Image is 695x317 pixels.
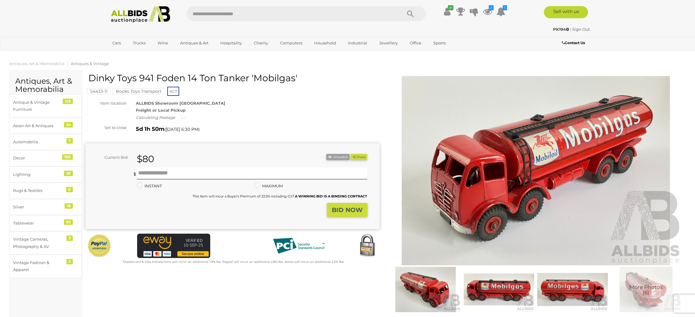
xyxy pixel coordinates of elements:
[137,153,154,165] strong: $80
[13,236,63,250] div: Vintage Cameras, Photography & AV
[66,235,73,241] div: 3
[15,77,76,94] h2: Antiques, Art & Memorabilia
[489,5,494,10] i: 2
[13,187,63,194] div: Rugs & Textiles
[193,194,367,198] small: This Item will incur a Buyer's Premium of 22.5% including GST.
[9,215,82,231] a: Tablewear 62
[254,183,283,190] label: MAXIMUM
[87,89,111,94] a: 54433-11
[85,154,132,161] div: Current Bid
[87,88,111,94] mark: 54433-11
[63,99,73,104] div: 125
[87,234,112,258] img: Official PayPal Seal
[108,48,160,58] a: [GEOGRAPHIC_DATA]
[375,38,402,48] a: Jewellery
[310,38,340,48] a: Household
[629,284,662,296] span: More Photos (6)
[250,38,272,48] a: Charity
[562,40,587,46] a: Contact Us
[136,115,175,120] i: Calculating Postage
[88,73,378,83] h1: Dinky Toys 941 Foden 14 Ton Tanker 'Mobilgas'
[9,199,82,215] a: Silver 18
[443,6,452,17] a: ✔
[389,76,683,265] img: Dinky Toys 941 Foden 14 Ton Tanker 'Mobilgas'
[9,118,82,134] a: Asian Art & Antiques 24
[9,61,65,66] a: Antiques, Art & Memorabilia
[165,127,200,132] span: ( )
[355,234,379,258] img: Secured by Rapid SSL
[81,100,131,107] div: Item location
[9,134,82,150] a: Automobilia 7
[13,220,63,227] div: Tablewear
[137,183,162,190] label: INSTANT
[464,267,534,312] img: Dinky Toys 941 Foden 14 Ton Tanker 'Mobilgas'
[326,154,349,160] button: Unwatch
[406,38,425,48] a: Office
[71,61,109,66] a: Antiques & Vintage
[570,27,571,32] span: |
[611,267,681,312] img: Dinky Toys 941 Foden 14 Ton Tanker 'Mobilgas'
[13,259,63,273] div: Vintage Fashion & Apparel
[154,38,172,48] a: Wine
[9,231,82,255] a: Vintage Cameras, Photography & AV 3
[108,38,125,48] a: Cars
[129,38,150,48] a: Trucks
[13,122,63,129] div: Asian Art & Antiques
[108,6,174,23] img: Allbids.com.au
[350,154,367,160] button: Share
[13,138,63,145] div: Automobilia
[268,234,329,258] img: PCI DSS compliant
[66,138,73,144] div: 7
[62,154,73,160] div: 190
[167,87,179,96] span: ACT
[483,6,492,17] a: 2
[429,38,450,48] a: Sports
[503,5,507,10] i: 1
[9,183,82,199] a: Rugs & Textiles 6
[216,38,246,48] a: Hospitality
[136,108,186,113] strong: Freight or Local Pickup
[344,38,371,48] a: Industrial
[276,38,306,48] a: Computers
[295,194,367,198] b: A WINNING BID IS A BINDING CONTRACT
[176,38,212,48] a: Antiques & Art
[166,127,198,132] span: [DATE] 6:30 PM
[112,89,165,94] a: Books Toys Transport
[13,171,63,178] div: Lighting
[553,27,570,32] a: PK194
[136,126,165,132] strong: 5d 1h 50m
[64,219,73,225] div: 62
[66,187,73,192] div: 6
[122,260,344,264] small: Mastercard & Visa transactions will incur an additional 1.9% fee. Paypal will incur an additional...
[9,94,82,118] a: Antique & Vintage Furniture 125
[13,204,63,211] div: Silver
[496,6,505,17] a: 1
[572,27,590,32] a: Sign Out
[137,234,210,258] img: eWAY Payment Gateway
[64,122,73,127] div: 24
[112,88,165,94] mark: Books Toys Transport
[9,166,82,183] a: Lighting 29
[9,255,82,278] a: Vintage Fashion & Apparel 3
[332,206,363,214] strong: BID NOW
[65,203,73,209] div: 18
[553,27,569,32] strong: PK194
[327,203,367,217] button: BID NOW
[136,101,225,106] strong: ALLBIDS Showroom [GEOGRAPHIC_DATA]
[544,6,588,18] a: Sell with us
[66,259,73,264] div: 3
[611,267,681,312] a: More Photos(6)
[9,150,82,166] a: Decor 190
[537,267,608,312] img: Dinky Toys 941 Foden 14 Ton Tanker 'Mobilgas'
[13,155,63,162] div: Decor
[64,171,73,176] div: 29
[181,116,186,120] img: small-loading.gif
[326,154,349,160] li: Unwatch this item
[13,99,63,113] div: Antique & Vintage Furniture
[390,267,461,312] img: Dinky Toys 941 Foden 14 Ton Tanker 'Mobilgas'
[395,6,426,21] button: Search
[562,40,585,45] b: Contact Us
[448,5,453,10] i: ✔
